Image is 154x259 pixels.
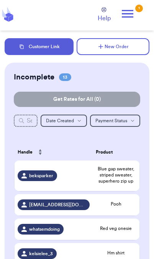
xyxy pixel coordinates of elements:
span: Pooh [96,201,136,207]
button: New Order [77,38,149,55]
a: Help [98,7,111,23]
button: Payment Status [90,115,140,127]
span: Hm shirt [96,250,136,256]
span: Payment Status [95,118,127,123]
button: Sort ascending [34,144,46,160]
button: Get Rates for All (0) [14,92,140,107]
span: 13 [59,73,71,81]
span: whatsemdoing [29,226,60,232]
span: kelsielee_3 [29,251,53,257]
div: 1 [135,5,143,12]
th: Product [93,142,139,162]
button: Date Created [41,115,87,127]
span: beksparker [29,173,53,179]
span: [EMAIL_ADDRESS][DOMAIN_NAME] [29,202,86,208]
span: Blue gap sweater, striped sweater, superhero zip up [96,166,136,184]
span: Help [98,14,111,23]
span: Handle [18,149,33,155]
span: Date Created [46,118,74,123]
input: Search [14,115,38,127]
h2: Incomplete [14,72,54,83]
span: Red veg onesie [96,225,136,231]
button: Customer Link [5,38,74,55]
